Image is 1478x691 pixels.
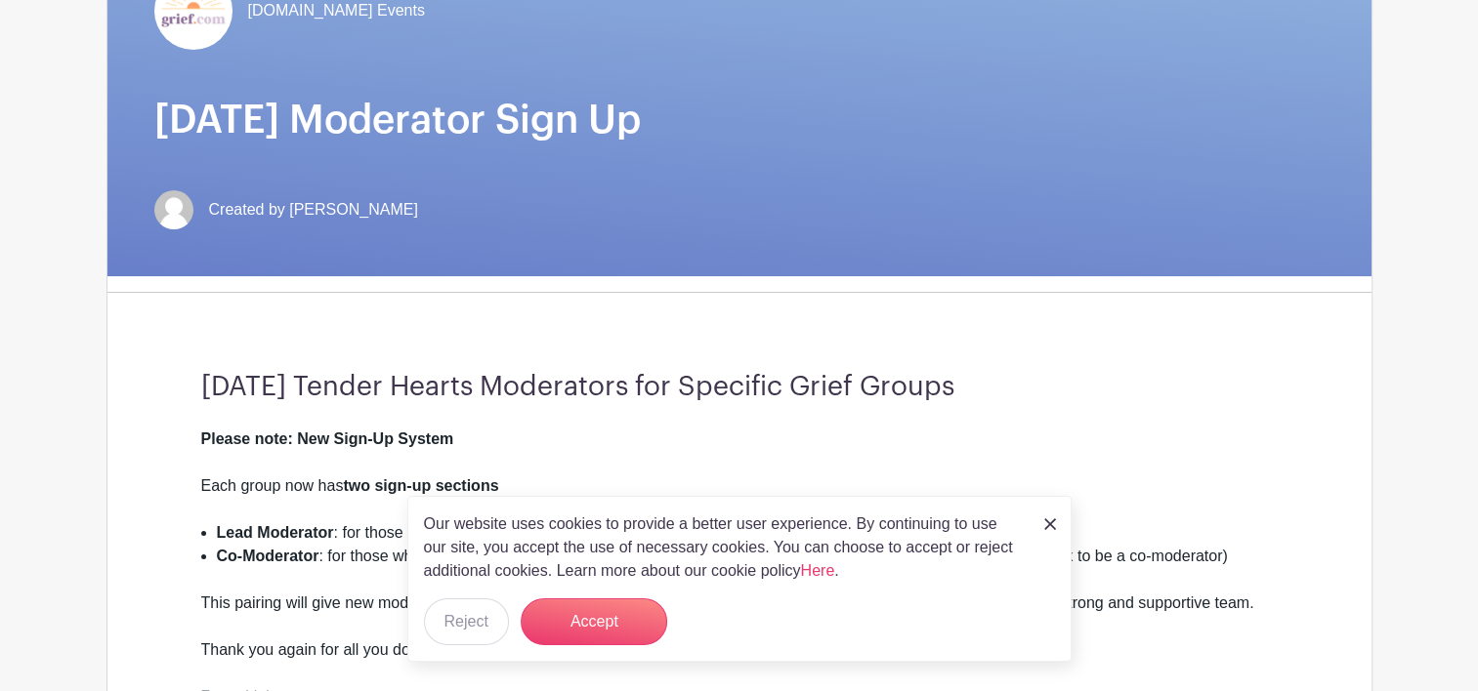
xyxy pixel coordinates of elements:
strong: Co-Moderator [217,548,319,564]
img: close_button-5f87c8562297e5c2d7936805f587ecaba9071eb48480494691a3f1689db116b3.svg [1044,518,1056,530]
li: : for those with more than six months of experience [217,521,1278,545]
span: Created by [PERSON_NAME] [209,198,418,222]
h3: [DATE] Tender Hearts Moderators for Specific Grief Groups [201,371,1278,404]
div: Each group now has [201,474,1278,521]
button: Reject [424,598,509,645]
button: Accept [521,598,667,645]
li: : for those who recently shadowed and are stepping into co-moderating (you must have shadowed at ... [217,545,1278,591]
strong: Please note: New Sign-Up System [201,430,454,447]
img: default-ce2991bfa6775e67f084385cd625a349d9dcbb7a52a09fb2fda1e96e2d18dcdb.png [154,190,193,229]
strong: two sign-up sections [343,477,498,494]
a: Here [801,562,835,579]
strong: Lead Moderator [217,524,334,541]
h1: [DATE] Moderator Sign Up [154,97,1325,143]
p: Our website uses cookies to provide a better user experience. By continuing to use our site, you ... [424,512,1024,583]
